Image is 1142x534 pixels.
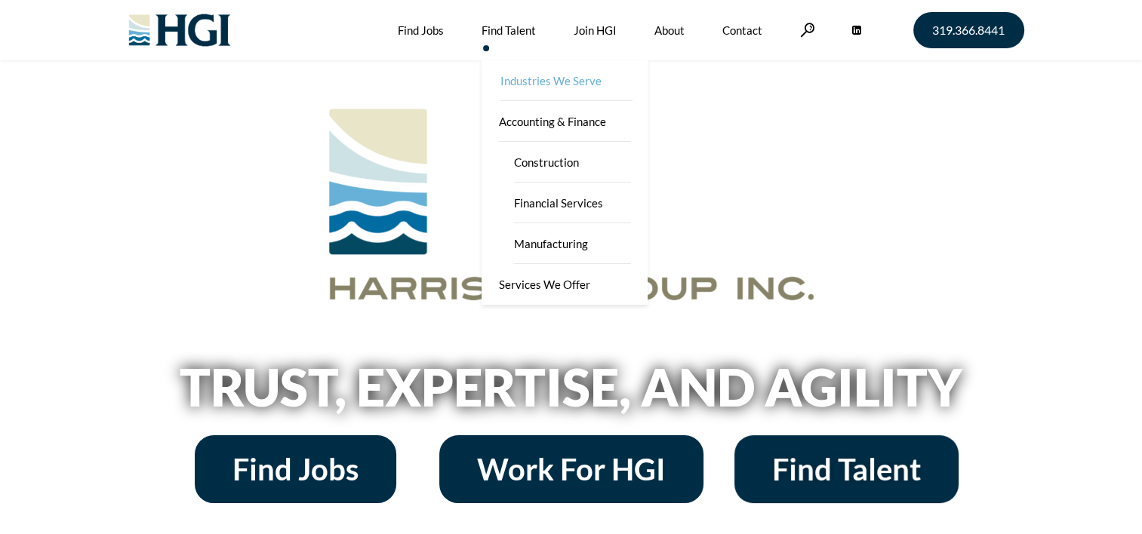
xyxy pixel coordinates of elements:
[195,435,396,503] a: Find Jobs
[482,264,648,305] a: Services We Offer
[497,223,648,264] a: Manufacturing
[483,60,649,101] a: Industries We Serve
[734,435,959,503] a: Find Talent
[477,454,666,484] span: Work For HGI
[497,142,648,183] a: Construction
[232,454,359,484] span: Find Jobs
[439,435,703,503] a: Work For HGI
[141,361,1002,413] h2: Trust, Expertise, and Agility
[932,24,1005,36] span: 319.366.8441
[482,101,648,142] a: Accounting & Finance
[497,183,648,223] a: Financial Services
[800,23,815,37] a: Search
[772,454,921,484] span: Find Talent
[913,12,1024,48] a: 319.366.8441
